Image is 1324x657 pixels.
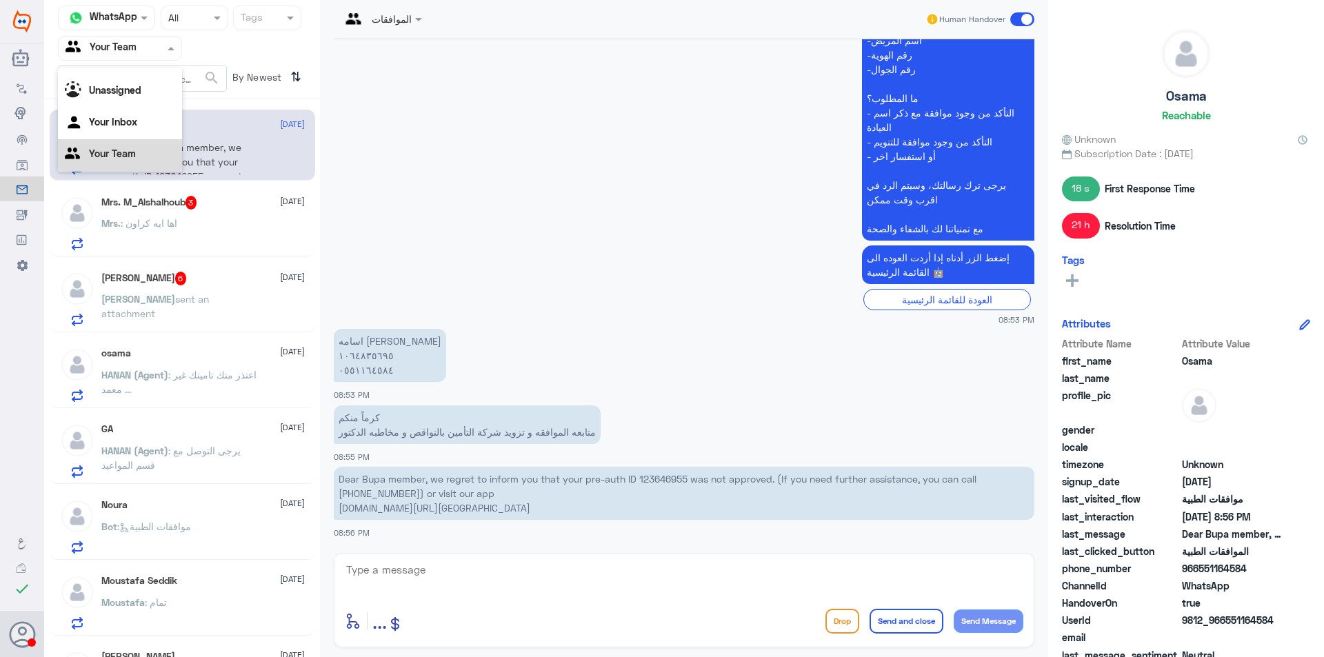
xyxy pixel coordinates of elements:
[65,145,86,165] img: yourTeam.svg
[280,421,305,434] span: [DATE]
[65,57,75,69] b: All
[1062,371,1179,385] span: last_name
[280,573,305,585] span: [DATE]
[1062,146,1310,161] span: Subscription Date : [DATE]
[117,520,191,532] span: : موافقات الطبية
[101,347,131,359] h5: osama
[101,369,168,381] span: HANAN (Agent)
[1182,440,1282,454] span: null
[372,605,387,636] button: ...
[1062,457,1179,472] span: timezone
[334,528,370,537] span: 08:56 PM
[280,345,305,358] span: [DATE]
[65,81,86,102] img: Unassigned.svg
[1105,181,1195,196] span: First Response Time
[1182,423,1282,437] span: null
[145,596,167,608] span: : تمام
[175,272,187,285] span: 6
[1062,213,1100,238] span: 21 h
[1062,492,1179,506] span: last_visited_flow
[89,148,136,159] b: Your Team
[1062,336,1179,351] span: Attribute Name
[1182,544,1282,558] span: الموافقات الطبية
[1182,474,1282,489] span: 2025-04-12T12:23:01.535Z
[1182,527,1282,541] span: Dear Bupa member, we regret to inform you that your pre-auth ID 123646955 was not approved. (If y...
[89,116,137,128] b: Your Inbox
[954,609,1023,633] button: Send Message
[101,499,128,511] h5: Noura
[862,245,1034,284] p: 5/10/2025, 8:53 PM
[1182,596,1282,610] span: true
[101,196,197,210] h5: Mrs. M_Alshalhoub
[1062,561,1179,576] span: phone_number
[372,608,387,633] span: ...
[101,217,121,229] span: Mrs.
[60,272,94,306] img: defaultAdmin.png
[1062,254,1085,266] h6: Tags
[1182,354,1282,368] span: Osama
[1062,578,1179,593] span: ChannelId
[1062,132,1116,146] span: Unknown
[334,452,370,461] span: 08:55 PM
[1062,596,1179,610] span: HandoverOn
[1062,354,1179,368] span: first_name
[280,271,305,283] span: [DATE]
[280,497,305,509] span: [DATE]
[334,467,1034,520] p: 5/10/2025, 8:56 PM
[1062,474,1179,489] span: signup_date
[1182,492,1282,506] span: موافقات الطبية
[13,10,31,32] img: Widebot Logo
[60,347,94,382] img: defaultAdmin.png
[825,609,859,634] button: Drop
[1062,544,1179,558] span: last_clicked_button
[66,8,86,28] img: whatsapp.png
[280,118,305,130] span: [DATE]
[239,10,263,28] div: Tags
[1182,613,1282,627] span: 9812_966551164584
[334,405,601,444] p: 5/10/2025, 8:55 PM
[203,70,220,86] span: search
[280,195,305,208] span: [DATE]
[66,38,86,59] img: yourTeam.svg
[60,575,94,609] img: defaultAdmin.png
[14,580,30,597] i: check
[60,499,94,534] img: defaultAdmin.png
[1182,457,1282,472] span: Unknown
[185,196,197,210] span: 3
[1162,109,1211,121] h6: Reachable
[870,609,943,634] button: Send and close
[1182,630,1282,645] span: null
[101,445,241,471] span: : يرجى التوصل مع قسم المواعيد
[60,196,94,230] img: defaultAdmin.png
[101,272,187,285] h5: Abdullah Nassar
[334,390,370,399] span: 08:53 PM
[1182,388,1216,423] img: defaultAdmin.png
[1163,30,1210,77] img: defaultAdmin.png
[101,520,117,532] span: Bot
[1062,509,1179,524] span: last_interaction
[334,329,446,382] p: 5/10/2025, 8:53 PM
[1062,176,1100,201] span: 18 s
[1182,336,1282,351] span: Attribute Value
[1182,509,1282,524] span: 2025-10-05T17:56:05.84Z
[89,84,141,96] b: Unassigned
[1062,630,1179,645] span: email
[227,65,285,93] span: By Newest
[999,314,1034,325] span: 08:53 PM
[1062,423,1179,437] span: gender
[60,423,94,458] img: defaultAdmin.png
[203,67,220,90] button: search
[1182,561,1282,576] span: 966551164584
[1062,527,1179,541] span: last_message
[101,575,177,587] h5: Moustafa Seddik
[1062,317,1111,330] h6: Attributes
[939,13,1005,26] span: Human Handover
[101,445,168,456] span: HANAN (Agent)
[1062,613,1179,627] span: UserId
[1062,440,1179,454] span: locale
[65,113,86,134] img: yourInbox.svg
[9,621,35,647] button: Avatar
[101,596,145,608] span: Moustafa
[863,289,1031,310] div: العودة للقائمة الرئيسية
[59,66,226,91] input: Search by Name, Local etc…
